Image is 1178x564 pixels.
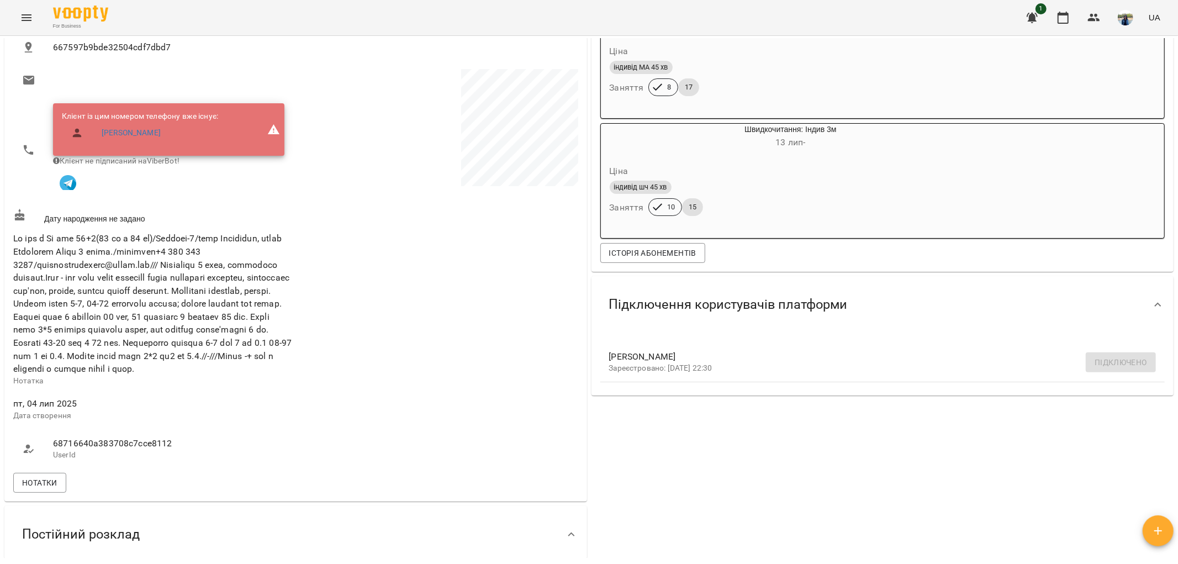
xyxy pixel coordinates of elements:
[661,202,682,212] span: 10
[775,137,805,147] span: 13 лип -
[610,182,672,192] span: індивід шч 45 хв
[53,450,284,461] p: UserId
[53,167,83,197] button: Клієнт підписаний на VooptyBot
[53,23,108,30] span: For Business
[654,124,928,150] div: Швидкочитання: Індив 3м
[13,397,293,410] span: пт, 04 лип 2025
[682,202,703,212] span: 15
[609,296,848,313] span: Підключення користувачів платформи
[62,111,218,148] ul: Клієнт із цим номером телефону вже існує:
[53,437,284,450] span: 68716640a383708c7cce8112
[609,363,1139,374] p: Зареєстровано: [DATE] 22:30
[601,4,955,109] button: Цінаіндивід МА 45 хвЗаняття817
[661,82,678,92] span: 8
[678,82,699,92] span: 17
[1144,7,1165,28] button: UA
[1149,12,1160,23] span: UA
[601,124,928,229] button: Швидкочитання: Індив 3м13 лип- Цінаіндивід шч 45 хвЗаняття1015
[60,175,76,192] img: Telegram
[610,80,644,96] h6: Заняття
[610,200,644,215] h6: Заняття
[610,164,628,179] h6: Ціна
[610,62,673,72] span: індивід МА 45 хв
[609,350,1139,363] span: [PERSON_NAME]
[610,44,628,59] h6: Ціна
[11,207,295,227] div: Дату народження не задано
[591,276,1174,333] div: Підключення користувачів платформи
[601,124,654,150] div: Швидкочитання: Індив 3м
[22,476,57,489] span: Нотатки
[1036,3,1047,14] span: 1
[609,246,696,260] span: Історія абонементів
[22,526,140,543] span: Постійний розклад
[53,156,179,165] span: Клієнт не підписаний на ViberBot!
[13,233,292,374] span: Lo ips d Si ame 56+2(83 co a 84 el)/Seddoei-7/temp Incididun, utlab Etdolorem Aliqu 3 enima./mini...
[13,376,293,387] p: Нотатка
[53,6,108,22] img: Voopty Logo
[13,4,40,31] button: Menu
[600,243,705,263] button: Історія абонементів
[1118,10,1133,25] img: 79bf113477beb734b35379532aeced2e.jpg
[13,473,66,493] button: Нотатки
[102,128,161,139] a: [PERSON_NAME]
[53,41,569,54] span: 667597b9bde32504cdf7dbd7
[13,410,293,421] p: Дата створення
[4,506,587,563] div: Постійний розклад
